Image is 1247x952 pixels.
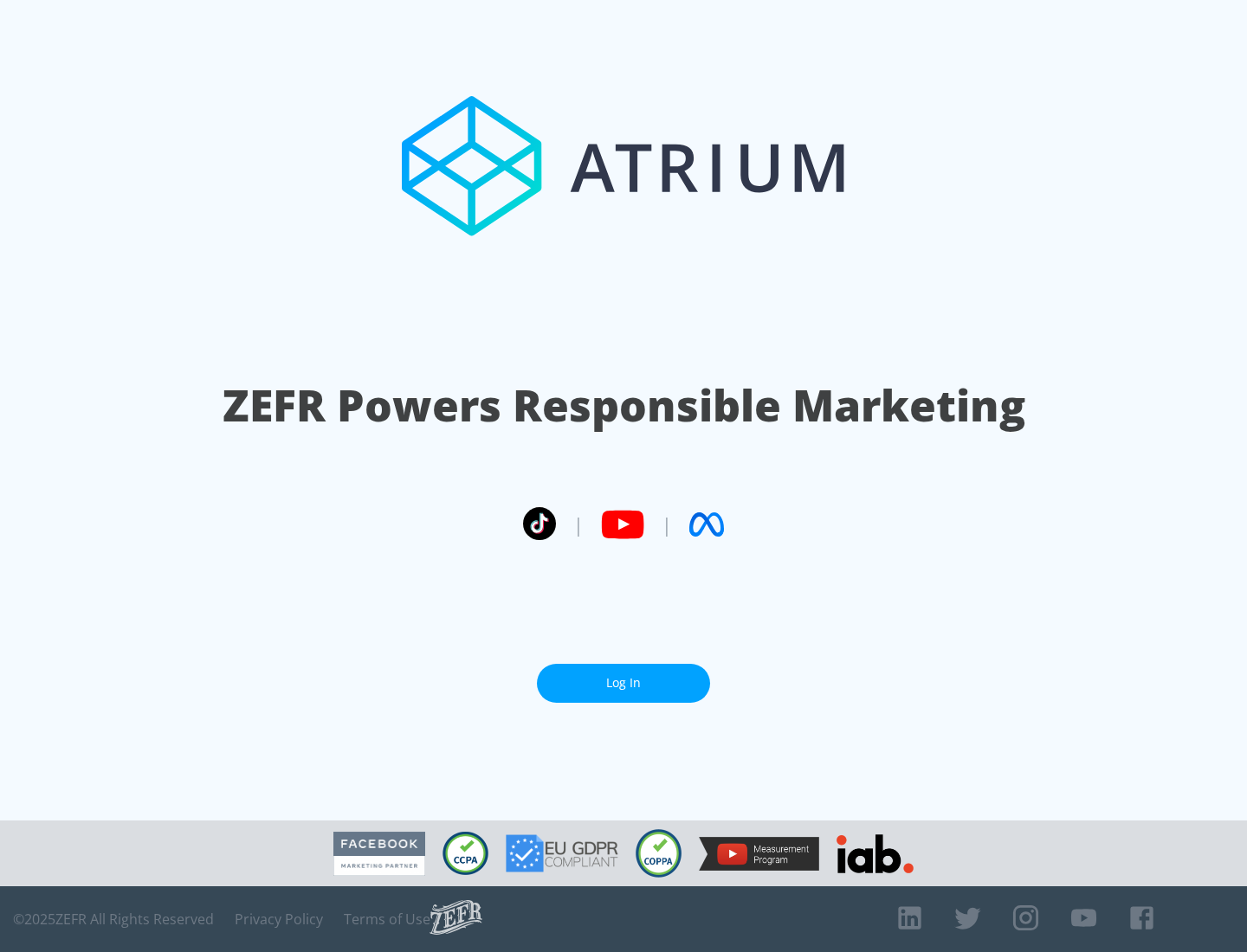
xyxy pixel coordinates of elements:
a: Log In [537,664,710,703]
span: | [573,511,584,537]
h1: ZEFR Powers Responsible Marketing [223,376,1025,435]
span: © 2025 ZEFR All Rights Reserved [13,910,214,928]
a: Privacy Policy [235,910,323,928]
img: YouTube Measurement Program [699,837,819,871]
img: IAB [837,834,914,873]
span: | [662,511,672,537]
img: CCPA Compliant [443,832,488,875]
img: COPPA Compliant [636,829,682,878]
img: Facebook Marketing Partner [333,832,425,876]
img: GDPR Compliant [506,834,618,872]
a: Terms of Use [344,910,430,928]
